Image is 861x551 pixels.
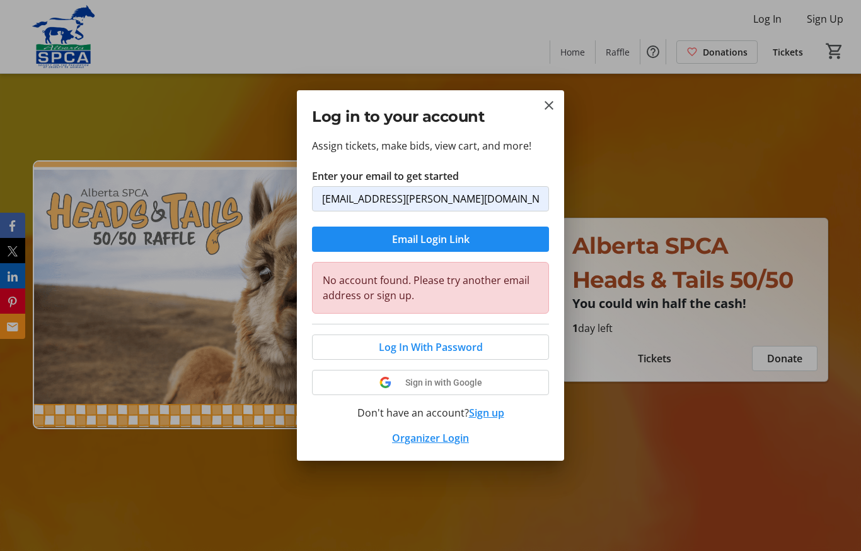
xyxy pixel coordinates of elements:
span: Log In With Password [379,340,483,355]
span: Sign in with Google [405,377,482,388]
a: Organizer Login [392,431,469,445]
button: Log In With Password [312,335,549,360]
button: Sign up [469,405,504,420]
input: Email Address [312,186,549,211]
label: Enter your email to get started [312,169,459,184]
div: Don't have an account? [312,405,549,420]
span: Email Login Link [392,232,470,247]
button: Close [541,98,557,113]
button: Email Login Link [312,227,549,252]
div: No account found. Please try another email address or sign up. [312,262,549,314]
h2: Log in to your account [312,105,549,128]
p: Assign tickets, make bids, view cart, and more! [312,138,549,153]
button: Sign in with Google [312,370,549,395]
